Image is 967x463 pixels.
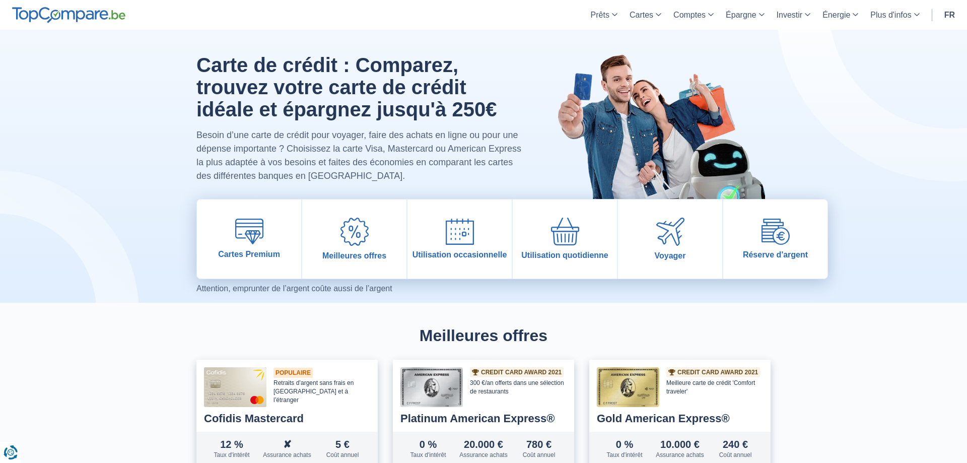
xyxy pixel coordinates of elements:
[204,439,259,449] div: 12 %
[235,219,263,244] img: Cartes Premium
[652,451,708,458] div: Assurance achats
[708,451,763,458] div: Coût annuel
[400,451,456,458] div: Taux d'intérêt
[218,249,280,259] span: Cartes Premium
[521,250,608,260] span: Utilisation quotidienne
[597,413,763,424] div: Gold American Express®
[470,379,567,396] div: 300 €/an offerts dans une sélection de restaurants
[407,200,512,279] a: Utilisation occasionnelle
[472,369,562,375] a: Credit Card Award 2021
[655,251,686,260] span: Voyager
[666,379,763,396] div: Meilleure carte de crédit 'Comfort traveler'
[597,451,652,458] div: Taux d'intérêt
[400,413,567,424] div: Platinum American Express®
[513,200,617,279] a: Utilisation quotidienne
[597,367,659,407] img: Gold American Express®
[652,439,708,449] div: 10.000 €
[762,219,790,244] img: Réserve d'argent
[315,439,370,449] div: 5 €
[446,219,474,245] img: Utilisation occasionnelle
[412,250,507,259] span: Utilisation occasionnelle
[551,218,579,245] img: Utilisation quotidienne
[196,128,525,183] p: Besoin d’une carte de crédit pour voyager, faire des achats en ligne ou pour une dépense importan...
[511,439,567,449] div: 780 €
[618,200,722,279] a: Voyager
[204,451,259,458] div: Taux d'intérêt
[12,7,125,23] img: TopCompare
[656,218,684,246] img: Voyager
[259,451,315,458] div: Assurance achats
[456,451,511,458] div: Assurance achats
[302,200,406,279] a: Meilleures offres
[273,368,313,378] div: Populaire
[400,439,456,449] div: 0 %
[196,327,771,345] h2: Meilleures offres
[204,413,370,424] div: Cofidis Mastercard
[197,200,301,279] a: Cartes Premium
[400,367,463,407] img: Platinum American Express®
[340,218,369,246] img: Meilleures offres
[743,250,808,259] span: Réserve d'argent
[204,367,266,407] img: Cofidis Mastercard
[668,369,758,375] a: Credit Card Award 2021
[315,451,370,458] div: Coût annuel
[549,30,771,224] img: image-hero
[273,379,370,404] div: Retraits d’argent sans frais en [GEOGRAPHIC_DATA] et à l’étranger
[322,251,386,260] span: Meilleures offres
[196,54,525,120] h1: Carte de crédit : Comparez, trouvez votre carte de crédit idéale et épargnez jusqu'à 250€
[456,439,511,449] div: 20.000 €
[259,439,315,449] div: ✘
[708,439,763,449] div: 240 €
[597,439,652,449] div: 0 %
[511,451,567,458] div: Coût annuel
[723,200,827,279] a: Réserve d'argent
